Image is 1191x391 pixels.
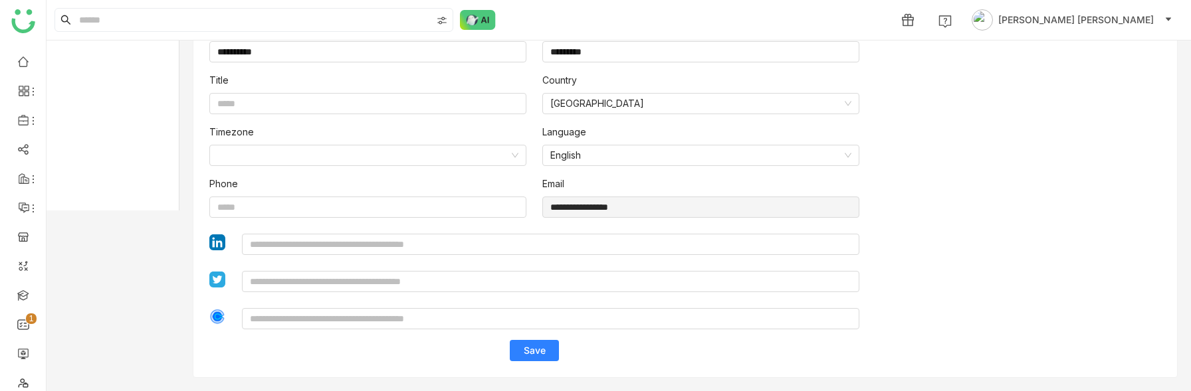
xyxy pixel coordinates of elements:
img: search-type.svg [437,15,447,26]
label: Language [542,125,586,139]
span: [PERSON_NAME] [PERSON_NAME] [998,13,1154,27]
label: Country [542,73,577,88]
nz-select-item: English [550,145,851,165]
label: Phone [209,177,238,191]
img: avatar [972,9,993,31]
nz-badge-sup: 1 [26,313,37,324]
p: 1 [29,312,34,325]
button: [PERSON_NAME] [PERSON_NAME] [969,9,1175,31]
span: Save [524,344,546,357]
label: Title [209,73,229,88]
label: Timezone [209,125,254,139]
img: twitter1.svg [209,272,225,287]
nz-select-item: United States [550,94,851,114]
label: Email [542,177,564,191]
img: linkedin1.svg [209,234,225,250]
img: help.svg [938,15,952,28]
img: calendly.svg [209,309,225,325]
button: Save [510,340,559,361]
img: ask-buddy-normal.svg [460,10,496,30]
img: logo [11,9,35,33]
